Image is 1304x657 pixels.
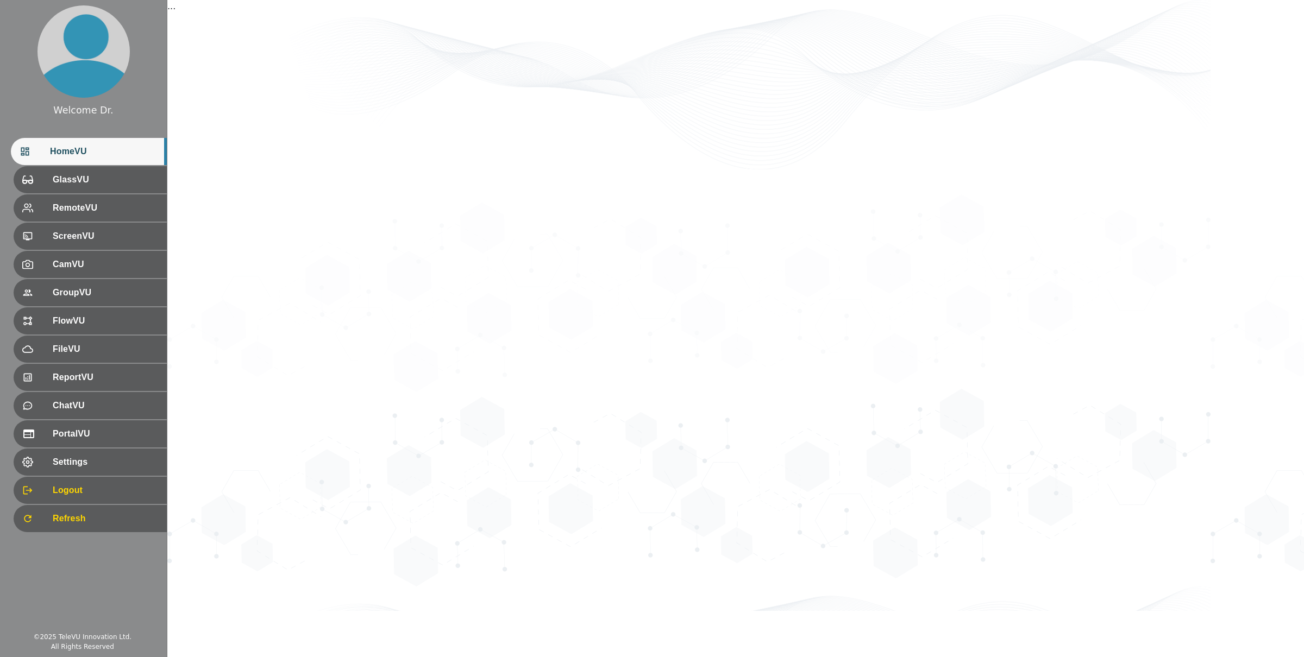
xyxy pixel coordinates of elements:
[14,336,167,363] div: FileVU
[53,286,158,299] span: GroupVU
[53,230,158,243] span: ScreenVU
[53,484,158,497] span: Logout
[53,173,158,186] span: GlassVU
[50,145,158,158] span: HomeVU
[53,371,158,384] span: ReportVU
[53,456,158,469] span: Settings
[53,343,158,356] span: FileVU
[53,427,158,440] span: PortalVU
[14,364,167,391] div: ReportVU
[14,307,167,334] div: FlowVU
[53,399,158,412] span: ChatVU
[53,314,158,327] span: FlowVU
[11,138,167,165] div: HomeVU
[53,201,158,214] span: RemoteVU
[14,448,167,476] div: Settings
[14,223,167,250] div: ScreenVU
[14,166,167,193] div: GlassVU
[37,5,130,98] img: profile.png
[53,258,158,271] span: CamVU
[53,512,158,525] span: Refresh
[14,392,167,419] div: ChatVU
[14,477,167,504] div: Logout
[14,251,167,278] div: CamVU
[14,279,167,306] div: GroupVU
[33,632,131,642] div: © 2025 TeleVU Innovation Ltd.
[14,420,167,447] div: PortalVU
[14,505,167,532] div: Refresh
[14,194,167,222] div: RemoteVU
[51,642,114,652] div: All Rights Reserved
[53,103,113,117] div: Welcome Dr.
